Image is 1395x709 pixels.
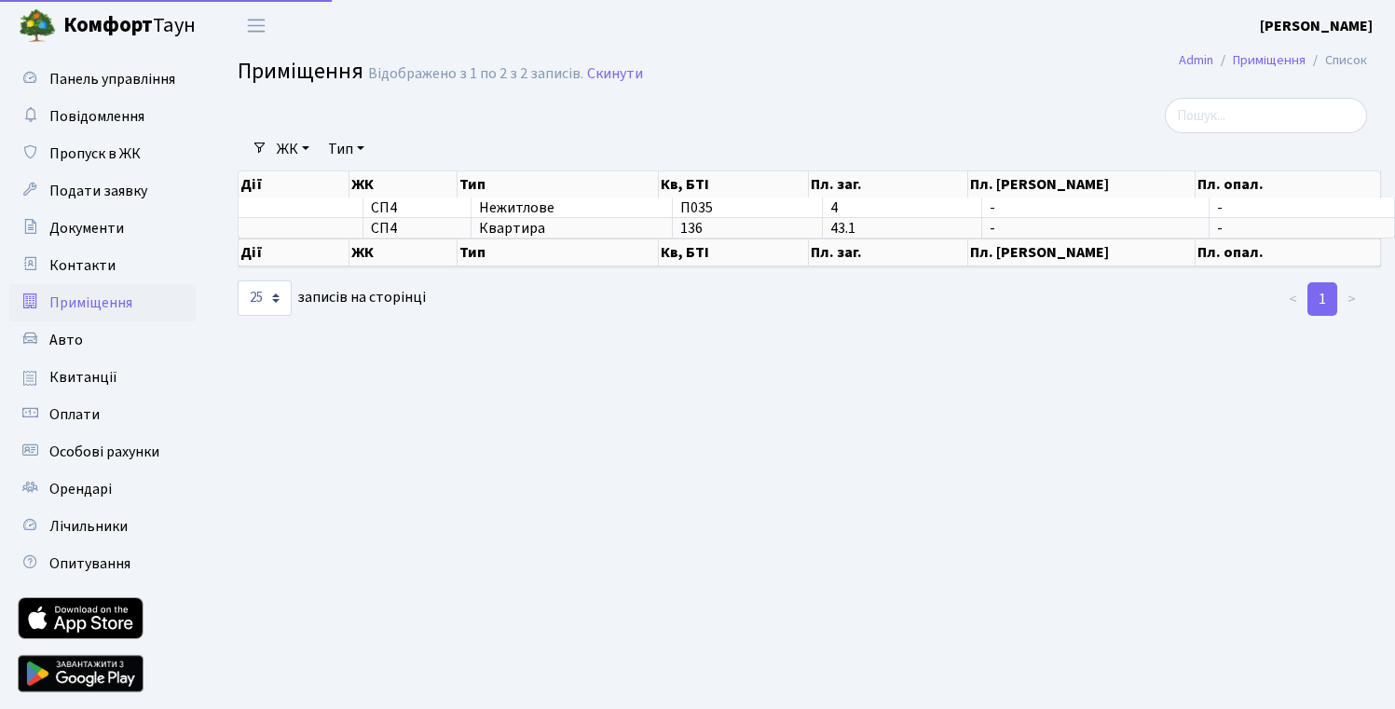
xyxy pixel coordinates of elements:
[49,479,112,499] span: Орендарі
[9,210,196,247] a: Документи
[238,280,426,316] label: записів на сторінці
[659,239,809,266] th: Кв, БТІ
[239,239,349,266] th: Дії
[1233,50,1306,70] a: Приміщення
[680,218,703,239] span: 136
[458,171,658,198] th: Тип
[9,433,196,470] a: Особові рахунки
[9,98,196,135] a: Повідомлення
[587,65,643,83] a: Скинути
[830,198,838,218] span: 4
[49,367,117,388] span: Квитанції
[238,55,363,88] span: Приміщення
[233,10,280,41] button: Переключити навігацію
[49,330,83,350] span: Авто
[1151,41,1395,80] nav: breadcrumb
[9,396,196,433] a: Оплати
[458,239,658,266] th: Тип
[1307,282,1337,316] a: 1
[49,516,128,537] span: Лічильники
[9,545,196,582] a: Опитування
[63,10,153,40] b: Комфорт
[9,61,196,98] a: Панель управління
[49,69,175,89] span: Панель управління
[49,553,130,574] span: Опитування
[371,221,463,236] span: СП4
[830,218,855,239] span: 43.1
[479,200,663,215] span: Нежитлове
[49,143,141,164] span: Пропуск в ЖК
[1217,198,1223,218] span: -
[49,218,124,239] span: Документи
[368,65,583,83] div: Відображено з 1 по 2 з 2 записів.
[659,171,809,198] th: Кв, БТІ
[9,172,196,210] a: Подати заявку
[238,280,292,316] select: записів на сторінці
[1196,171,1381,198] th: Пл. опал.
[9,284,196,321] a: Приміщення
[1196,239,1381,266] th: Пл. опал.
[321,133,372,165] a: Тип
[49,106,144,127] span: Повідомлення
[809,171,968,198] th: Пл. заг.
[49,181,147,201] span: Подати заявку
[1260,16,1373,36] b: [PERSON_NAME]
[968,239,1197,266] th: Пл. [PERSON_NAME]
[371,200,463,215] span: СП4
[1260,15,1373,37] a: [PERSON_NAME]
[809,239,968,266] th: Пл. заг.
[990,198,995,218] span: -
[9,247,196,284] a: Контакти
[9,321,196,359] a: Авто
[9,470,196,508] a: Орендарі
[680,198,713,218] span: П035
[1306,50,1367,71] li: Список
[990,218,995,239] span: -
[49,404,100,425] span: Оплати
[49,442,159,462] span: Особові рахунки
[49,293,132,313] span: Приміщення
[479,221,663,236] span: Квартира
[9,359,196,396] a: Квитанції
[968,171,1196,198] th: Пл. [PERSON_NAME]
[349,171,458,198] th: ЖК
[19,7,56,45] img: logo.png
[1165,98,1367,133] input: Пошук...
[9,508,196,545] a: Лічильники
[269,133,317,165] a: ЖК
[63,10,196,42] span: Таун
[49,255,116,276] span: Контакти
[239,171,349,198] th: Дії
[9,135,196,172] a: Пропуск в ЖК
[1217,218,1223,239] span: -
[1179,50,1213,70] a: Admin
[349,239,458,266] th: ЖК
